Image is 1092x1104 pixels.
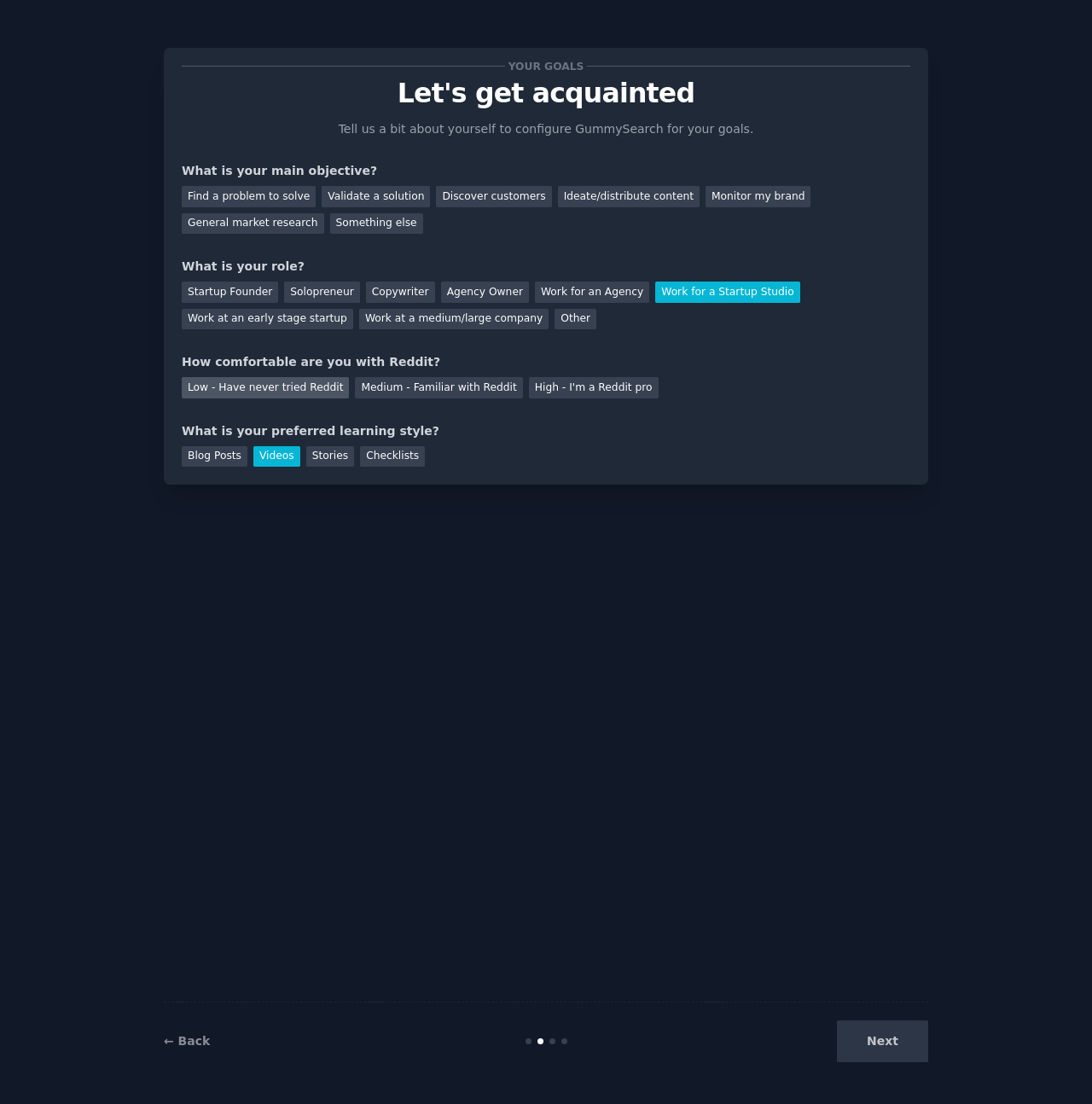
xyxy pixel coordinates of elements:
div: Work at a medium/large company [359,309,549,330]
div: High - I'm a Reddit pro [529,377,659,398]
div: Ideate/distribute content [558,186,700,207]
div: Solopreneur [284,282,359,303]
div: Blog Posts [182,446,247,468]
a: ← Back [164,1034,210,1048]
div: Agency Owner [441,282,529,303]
div: Copywriter [366,282,435,303]
div: Something else [330,213,423,235]
div: Other [555,309,596,330]
div: Work for a Startup Studio [655,282,799,303]
div: Find a problem to solve [182,186,316,207]
div: Low - Have never tried Reddit [182,377,349,398]
div: Stories [306,446,354,468]
div: Validate a solution [322,186,430,207]
div: What is your preferred learning style? [182,422,910,440]
div: Checklists [360,446,425,468]
div: How comfortable are you with Reddit? [182,353,910,371]
div: What is your role? [182,258,910,276]
div: Startup Founder [182,282,278,303]
div: Discover customers [436,186,551,207]
div: Videos [253,446,300,468]
div: Medium - Familiar with Reddit [355,377,522,398]
div: Work for an Agency [535,282,649,303]
div: General market research [182,213,324,235]
p: Tell us a bit about yourself to configure GummySearch for your goals. [331,120,761,138]
div: Work at an early stage startup [182,309,353,330]
span: Your goals [505,57,587,75]
div: What is your main objective? [182,162,910,180]
div: Monitor my brand [706,186,810,207]
p: Let's get acquainted [182,78,910,108]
